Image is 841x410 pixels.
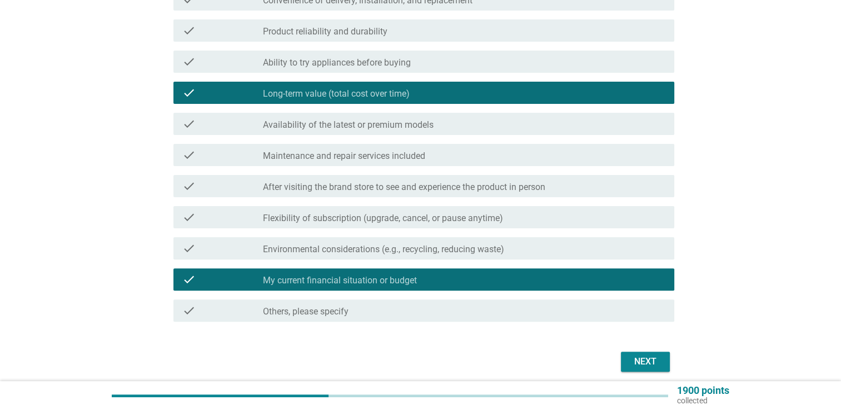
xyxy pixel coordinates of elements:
i: check [182,304,196,317]
label: Availability of the latest or premium models [263,119,434,131]
label: Environmental considerations (e.g., recycling, reducing waste) [263,244,504,255]
i: check [182,148,196,162]
label: Others, please specify [263,306,349,317]
label: Ability to try appliances before buying [263,57,411,68]
p: collected [677,396,729,406]
i: check [182,86,196,99]
label: Maintenance and repair services included [263,151,425,162]
i: check [182,273,196,286]
i: check [182,211,196,224]
div: Next [630,355,661,368]
i: check [182,24,196,37]
i: check [182,179,196,193]
i: check [182,242,196,255]
label: Flexibility of subscription (upgrade, cancel, or pause anytime) [263,213,503,224]
button: Next [621,352,670,372]
label: Long-term value (total cost over time) [263,88,410,99]
p: 1900 points [677,386,729,396]
label: My current financial situation or budget [263,275,417,286]
label: Product reliability and durability [263,26,387,37]
i: check [182,117,196,131]
i: check [182,55,196,68]
label: After visiting the brand store to see and experience the product in person [263,182,545,193]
